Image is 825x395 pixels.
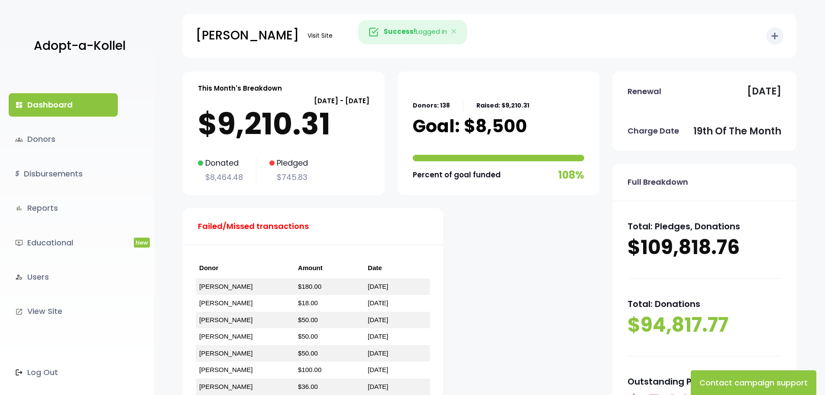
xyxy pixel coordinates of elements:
p: $745.83 [269,170,308,184]
p: [PERSON_NAME] [196,25,299,46]
button: add [766,27,783,45]
a: ondemand_videoEducationalNew [9,231,118,255]
a: Log Out [9,361,118,384]
p: Full Breakdown [628,175,688,189]
p: $9,210.31 [198,107,369,141]
a: $100.00 [298,366,321,373]
a: $50.00 [298,316,318,323]
i: manage_accounts [15,273,23,281]
button: Contact campaign support [691,370,816,395]
a: $36.00 [298,383,318,390]
p: Donors: 138 [413,100,450,111]
a: [DATE] [368,299,388,307]
a: [PERSON_NAME] [199,299,252,307]
p: $109,818.76 [628,234,781,261]
a: groupsDonors [9,127,118,151]
p: [DATE] [747,83,781,100]
p: $8,464.48 [198,170,243,184]
a: [PERSON_NAME] [199,383,252,390]
a: $Disbursements [9,162,118,186]
a: [DATE] [368,383,388,390]
p: $94,817.77 [628,312,781,339]
i: dashboard [15,101,23,109]
p: Goal: $8,500 [413,115,527,137]
a: [PERSON_NAME] [199,333,252,340]
p: [DATE] - [DATE] [198,95,369,107]
th: Donor [196,258,294,278]
a: [PERSON_NAME] [199,316,252,323]
div: Logged in [358,20,467,44]
span: New [134,238,150,248]
p: 19th of the month [693,123,781,140]
p: Percent of goal funded [413,168,501,182]
i: ondemand_video [15,239,23,247]
a: $50.00 [298,333,318,340]
a: [DATE] [368,333,388,340]
a: [DATE] [368,316,388,323]
p: 108% [558,166,584,184]
i: bar_chart [15,204,23,212]
p: This Month's Breakdown [198,82,282,94]
a: manage_accountsUsers [9,265,118,289]
a: $180.00 [298,283,321,290]
a: [DATE] [368,283,388,290]
a: bar_chartReports [9,196,118,220]
i: add [770,31,780,41]
p: Total: Pledges, Donations [628,219,781,234]
button: Close [442,20,467,44]
th: Amount [294,258,364,278]
p: Charge Date [628,124,679,138]
p: Renewal [628,85,661,98]
a: $50.00 [298,349,318,357]
p: Raised: $9,210.31 [476,100,529,111]
p: Total: Donations [628,296,781,312]
p: Adopt-a-Kollel [34,35,126,57]
i: launch [15,308,23,316]
p: Donated [198,156,243,170]
a: [PERSON_NAME] [199,366,252,373]
a: $18.00 [298,299,318,307]
a: [PERSON_NAME] [199,349,252,357]
p: Failed/Missed transactions [198,219,309,233]
i: $ [15,168,19,180]
a: [DATE] [368,349,388,357]
a: Visit Site [303,27,337,44]
a: [PERSON_NAME] [199,283,252,290]
p: Pledged [269,156,308,170]
strong: Success! [384,27,416,36]
p: Outstanding Pledges [628,374,781,389]
th: Date [364,258,430,278]
a: Adopt-a-Kollel [29,25,126,67]
a: launchView Site [9,300,118,323]
a: dashboardDashboard [9,93,118,117]
a: [DATE] [368,366,388,373]
span: groups [15,136,23,144]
